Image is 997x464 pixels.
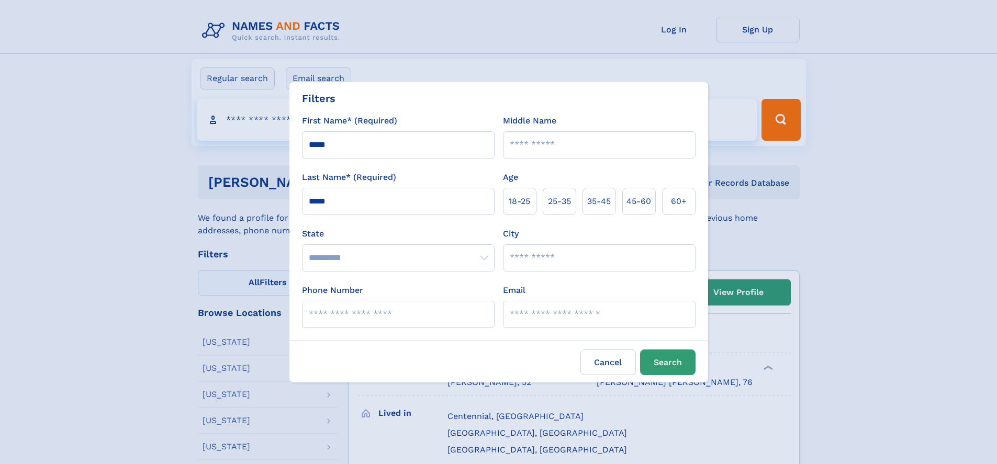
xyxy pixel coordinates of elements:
[580,349,636,375] label: Cancel
[302,90,335,106] div: Filters
[503,228,519,240] label: City
[640,349,696,375] button: Search
[509,195,530,208] span: 18‑25
[302,228,495,240] label: State
[503,284,525,297] label: Email
[548,195,571,208] span: 25‑35
[671,195,687,208] span: 60+
[302,284,363,297] label: Phone Number
[302,171,396,184] label: Last Name* (Required)
[587,195,611,208] span: 35‑45
[503,115,556,127] label: Middle Name
[503,171,518,184] label: Age
[302,115,397,127] label: First Name* (Required)
[626,195,651,208] span: 45‑60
